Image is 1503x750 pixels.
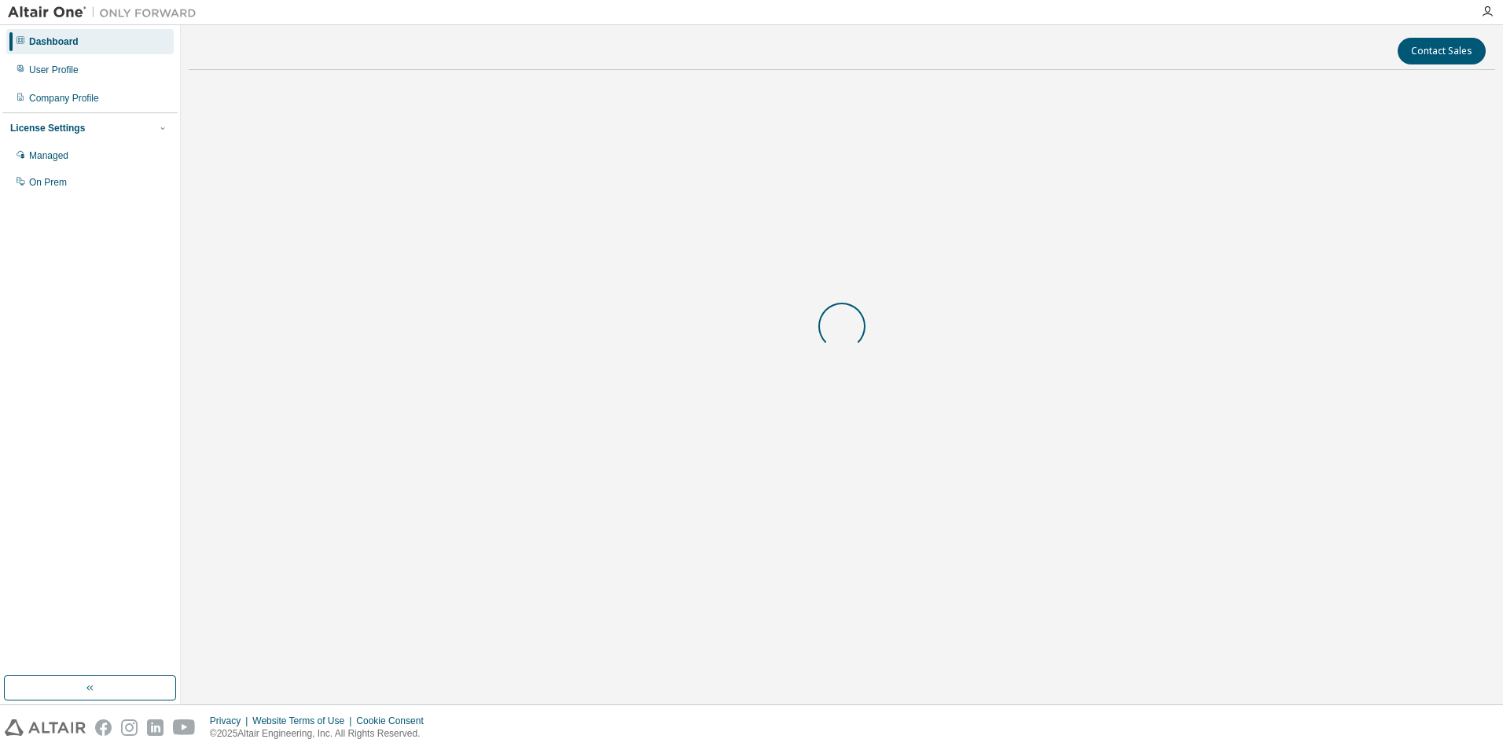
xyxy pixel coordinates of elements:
div: Privacy [210,715,252,727]
img: altair_logo.svg [5,719,86,736]
p: © 2025 Altair Engineering, Inc. All Rights Reserved. [210,727,433,741]
div: Cookie Consent [356,715,432,727]
div: User Profile [29,64,79,76]
img: Altair One [8,5,204,20]
div: Dashboard [29,35,79,48]
div: Managed [29,149,68,162]
button: Contact Sales [1398,38,1486,64]
div: On Prem [29,176,67,189]
div: Website Terms of Use [252,715,356,727]
img: youtube.svg [173,719,196,736]
div: Company Profile [29,92,99,105]
img: instagram.svg [121,719,138,736]
img: linkedin.svg [147,719,164,736]
img: facebook.svg [95,719,112,736]
div: License Settings [10,122,85,134]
